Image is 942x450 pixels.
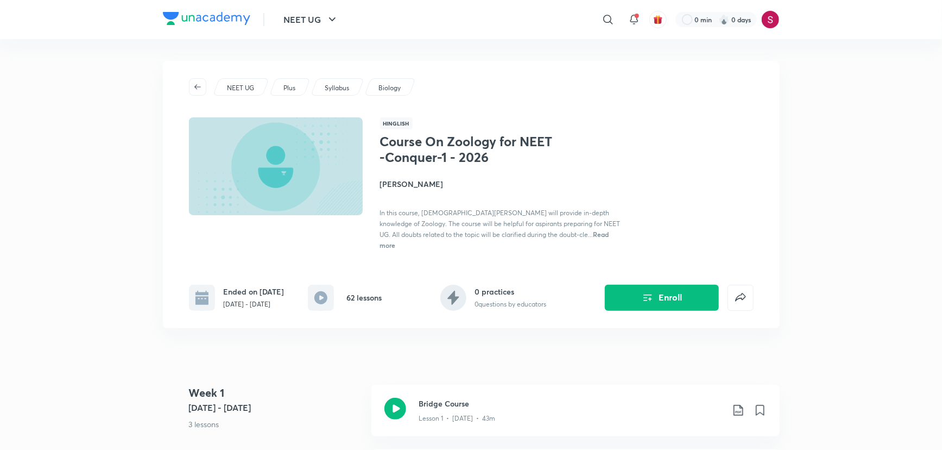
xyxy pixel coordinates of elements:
img: streak [719,14,730,25]
p: Syllabus [325,83,349,93]
span: Hinglish [380,117,413,129]
h1: Course On Zoology for NEET -Conquer-1 - 2026 [380,134,558,165]
button: Enroll [605,285,719,311]
span: Read more [380,230,609,249]
h6: Ended on [DATE] [224,286,285,297]
p: Lesson 1 • [DATE] • 43m [419,414,496,423]
p: Biology [378,83,401,93]
button: avatar [649,11,667,28]
p: Plus [283,83,295,93]
span: In this course, [DEMOGRAPHIC_DATA][PERSON_NAME] will provide in-depth knowledge of Zoology. The c... [380,209,621,239]
h6: 62 lessons [347,292,382,303]
h4: [PERSON_NAME] [380,178,623,190]
a: Biology [376,83,402,93]
h4: Week 1 [189,385,363,401]
button: NEET UG [277,9,345,30]
img: Company Logo [163,12,250,25]
img: Ashish Anand Kumar [761,10,780,29]
a: NEET UG [225,83,256,93]
h3: Bridge Course [419,398,723,409]
p: 0 questions by educators [475,299,547,309]
p: [DATE] - [DATE] [224,299,285,309]
button: false [728,285,754,311]
img: avatar [653,15,663,24]
a: Plus [281,83,297,93]
p: NEET UG [227,83,254,93]
a: Company Logo [163,12,250,28]
img: Thumbnail [187,116,364,216]
h5: [DATE] - [DATE] [189,401,363,414]
a: Bridge CourseLesson 1 • [DATE] • 43m [371,385,780,449]
p: 3 lessons [189,418,363,430]
h6: 0 practices [475,286,547,297]
a: Syllabus [323,83,351,93]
